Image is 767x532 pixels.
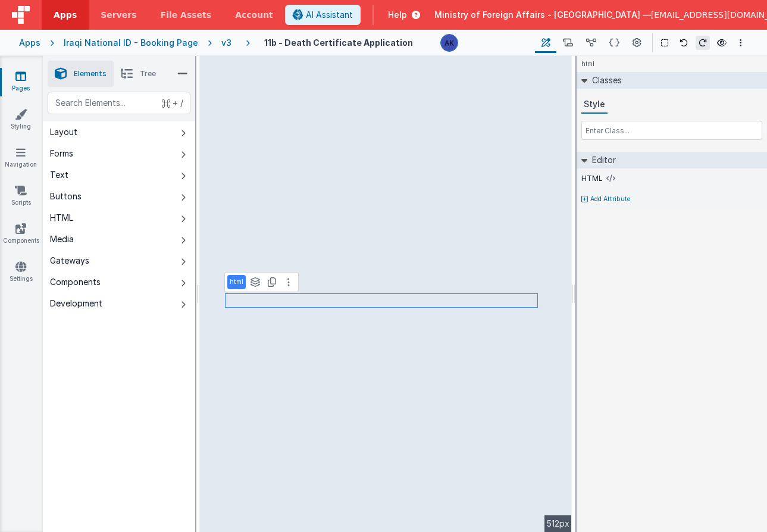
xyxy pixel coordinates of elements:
[441,35,458,51] img: 1f6063d0be199a6b217d3045d703aa70
[50,190,82,202] div: Buttons
[544,515,572,532] div: 512px
[200,56,572,532] div: -->
[161,9,212,21] span: File Assets
[74,69,107,79] span: Elements
[590,195,631,204] p: Add Attribute
[64,37,198,49] div: Iraqi National ID - Booking Page
[19,37,40,49] div: Apps
[50,298,102,309] div: Development
[581,174,603,183] label: HTML
[43,164,195,186] button: Text
[43,207,195,229] button: HTML
[285,5,361,25] button: AI Assistant
[587,152,616,168] h2: Editor
[50,169,68,181] div: Text
[577,56,599,72] h4: html
[54,9,77,21] span: Apps
[581,195,762,204] button: Add Attribute
[50,148,73,159] div: Forms
[140,69,156,79] span: Tree
[50,276,101,288] div: Components
[43,121,195,143] button: Layout
[306,9,353,21] span: AI Assistant
[221,37,236,49] div: v3
[230,277,243,287] p: html
[50,126,77,138] div: Layout
[50,255,89,267] div: Gateways
[43,250,195,271] button: Gateways
[587,72,622,89] h2: Classes
[162,92,183,114] span: + /
[43,186,195,207] button: Buttons
[434,9,651,21] span: Ministry of Foreign Affairs - [GEOGRAPHIC_DATA] —
[43,143,195,164] button: Forms
[43,229,195,250] button: Media
[43,293,195,314] button: Development
[50,212,73,224] div: HTML
[48,92,190,114] input: Search Elements...
[43,271,195,293] button: Components
[264,38,413,47] h4: 11b - Death Certificate Application
[734,36,748,50] button: Options
[581,96,608,114] button: Style
[50,233,74,245] div: Media
[581,121,762,140] input: Enter Class...
[101,9,136,21] span: Servers
[388,9,407,21] span: Help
